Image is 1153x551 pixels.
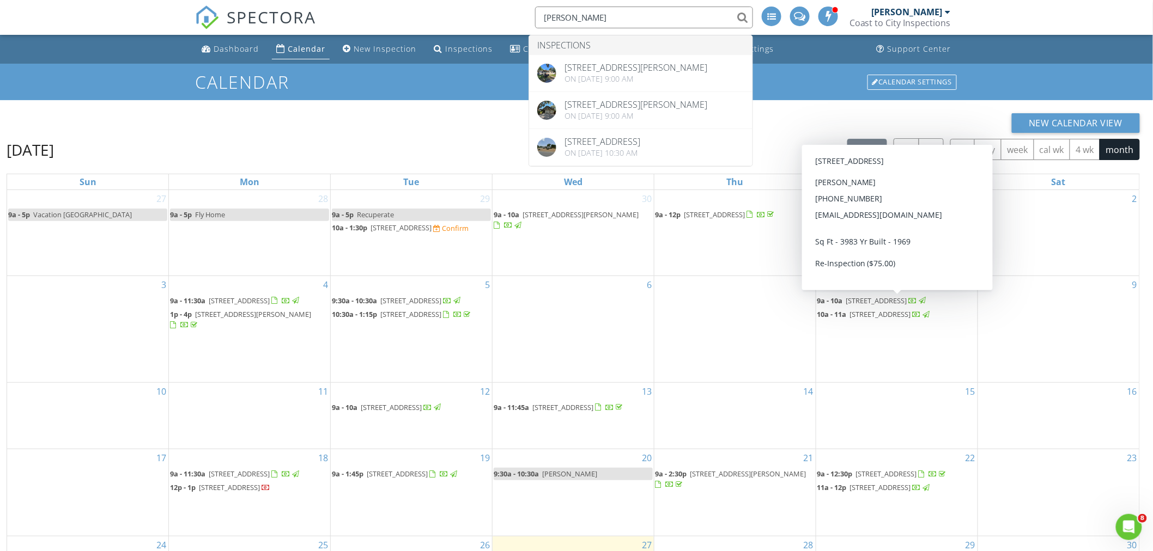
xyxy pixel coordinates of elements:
td: Go to July 27, 2025 [7,190,169,275]
span: [PERSON_NAME] [542,469,597,479]
a: 12p - 1p [STREET_ADDRESS] [170,481,329,494]
button: day [974,139,1002,160]
div: [PERSON_NAME] [872,7,943,17]
a: 10:30a - 1:15p [STREET_ADDRESS] [332,308,491,321]
span: 9a - 12p [656,210,681,219]
a: New Inspection [338,39,421,59]
a: Go to August 5, 2025 [483,276,492,293]
a: Calendar [272,39,330,59]
button: Previous month [894,138,919,161]
a: Contacts [506,39,563,59]
a: Dashboard [197,39,263,59]
a: 10a - 1:30p [STREET_ADDRESS] Confirm [332,222,491,235]
span: 8 [1138,514,1147,523]
td: Go to August 13, 2025 [493,382,654,449]
img: 7003621%2Fcover_photos%2FE1rEFcMNA9vG8X64Qg2k%2Foriginal.7003621-1721136103326 [537,101,556,120]
span: [STREET_ADDRESS] [380,296,441,305]
td: Go to August 21, 2025 [654,449,816,536]
a: Go to August 21, 2025 [802,449,816,467]
div: Settings [741,44,774,54]
a: 11a - 12p [STREET_ADDRESS] [817,482,932,492]
span: 9a - 11:45a [494,402,529,412]
td: Go to August 11, 2025 [169,382,331,449]
span: [STREET_ADDRESS] [850,309,911,319]
a: Go to August 8, 2025 [968,276,978,293]
td: Go to August 4, 2025 [169,275,331,382]
div: Contacts [523,44,559,54]
a: 9a - 11:45a [STREET_ADDRESS] [494,402,624,412]
h2: [DATE] [7,139,54,161]
span: 9a - 5p [8,210,30,219]
span: [STREET_ADDRESS] [380,309,441,319]
span: 9a - 2:30p [656,469,687,479]
a: 9a - 10a [STREET_ADDRESS] [817,296,928,305]
span: 9a - 11:30a [170,296,205,305]
button: list [950,139,975,160]
a: 1p - 4p [STREET_ADDRESS][PERSON_NAME] [170,308,329,332]
a: 9a - 10a [STREET_ADDRESS] [332,401,491,414]
div: New Inspection [354,44,416,54]
a: Go to August 12, 2025 [478,383,492,400]
a: 10a - 11a [STREET_ADDRESS] [817,308,976,321]
a: Friday [889,174,905,189]
a: 9:30a - 10:30a [STREET_ADDRESS] [332,296,462,305]
a: Go to August 20, 2025 [640,449,654,467]
span: Recuperate [357,210,394,219]
a: 9a - 2:30p [STREET_ADDRESS][PERSON_NAME] [656,469,806,489]
td: Go to August 3, 2025 [7,275,169,382]
img: streetview [537,138,556,157]
a: Calendar Settings [866,74,958,91]
a: Go to August 3, 2025 [159,276,168,293]
div: On [DATE] 9:00 am [565,112,707,120]
a: Wednesday [562,174,585,189]
td: Go to August 14, 2025 [654,382,816,449]
td: Go to August 16, 2025 [978,382,1139,449]
a: Go to August 23, 2025 [1125,449,1139,467]
a: Go to August 16, 2025 [1125,383,1139,400]
a: 9a - 11:45a [STREET_ADDRESS] [494,401,653,414]
a: Go to August 6, 2025 [645,276,654,293]
button: New Calendar View [1012,113,1140,133]
a: 9a - 10a [STREET_ADDRESS][PERSON_NAME] [494,210,639,230]
a: Go to August 2, 2025 [1130,190,1139,207]
div: Coast to City Inspections [849,17,951,28]
span: [STREET_ADDRESS][PERSON_NAME] [523,210,639,219]
td: Go to August 20, 2025 [493,449,654,536]
a: Go to July 31, 2025 [802,190,816,207]
span: Fly Home [195,210,225,219]
span: [STREET_ADDRESS] [856,469,917,479]
div: Calendar [288,44,325,54]
a: 9a - 12p [STREET_ADDRESS] [656,209,815,222]
td: Go to August 9, 2025 [978,275,1139,382]
a: 10a - 1:30p [STREET_ADDRESS] [332,223,433,232]
a: Go to August 10, 2025 [154,383,168,400]
a: 9a - 11:30a [STREET_ADDRESS] [170,295,329,308]
h1: Calendar [195,72,958,91]
a: 10a - 11a [STREET_ADDRESS] [817,309,932,319]
a: SPECTORA [195,15,316,38]
span: 9a - 10a [494,210,519,219]
span: [STREET_ADDRESS] [361,402,422,412]
a: Monday [238,174,262,189]
a: Go to August 7, 2025 [806,276,816,293]
div: On [DATE] 9:00 am [565,75,707,83]
td: Go to July 29, 2025 [331,190,493,275]
a: Tuesday [402,174,422,189]
span: 9:30a - 10:30a [332,296,377,305]
span: Vacation [GEOGRAPHIC_DATA] [33,210,132,219]
button: cal wk [1034,139,1071,160]
span: [STREET_ADDRESS] [367,469,428,479]
span: 10a - 1:30p [332,223,367,232]
a: 9a - 1:45p [STREET_ADDRESS] [332,468,491,481]
img: 8736048%2Fcover_photos%2FIg59pg40UfLKDFXmDb7U%2Foriginal.jpeg [537,64,556,83]
td: Go to August 10, 2025 [7,382,169,449]
span: 9a - 10a [332,402,357,412]
button: [DATE] [847,139,887,160]
a: Inspections [429,39,497,59]
span: [STREET_ADDRESS] [850,482,911,492]
a: 9a - 12p [STREET_ADDRESS] [656,210,776,219]
a: 9a - 10a [STREET_ADDRESS][PERSON_NAME] [494,209,653,232]
div: Inspections [445,44,493,54]
span: 9a - 1:45p [332,469,363,479]
td: Go to August 7, 2025 [654,275,816,382]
